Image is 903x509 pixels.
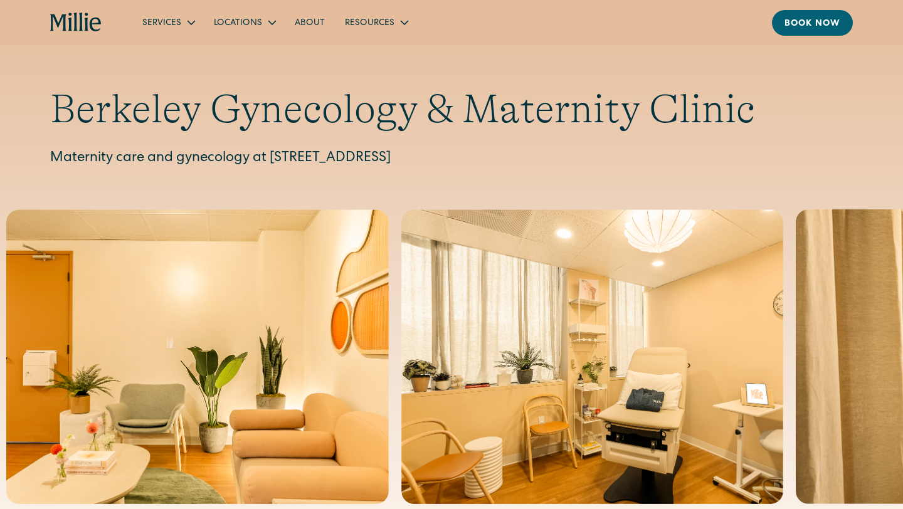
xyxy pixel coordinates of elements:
[784,18,840,31] div: Book now
[50,149,853,169] p: Maternity care and gynecology at [STREET_ADDRESS]
[204,12,285,33] div: Locations
[214,17,262,30] div: Locations
[285,12,335,33] a: About
[345,17,394,30] div: Resources
[50,13,102,33] a: home
[772,10,853,36] a: Book now
[142,17,181,30] div: Services
[50,85,853,134] h1: Berkeley Gynecology & Maternity Clinic
[132,12,204,33] div: Services
[335,12,417,33] div: Resources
